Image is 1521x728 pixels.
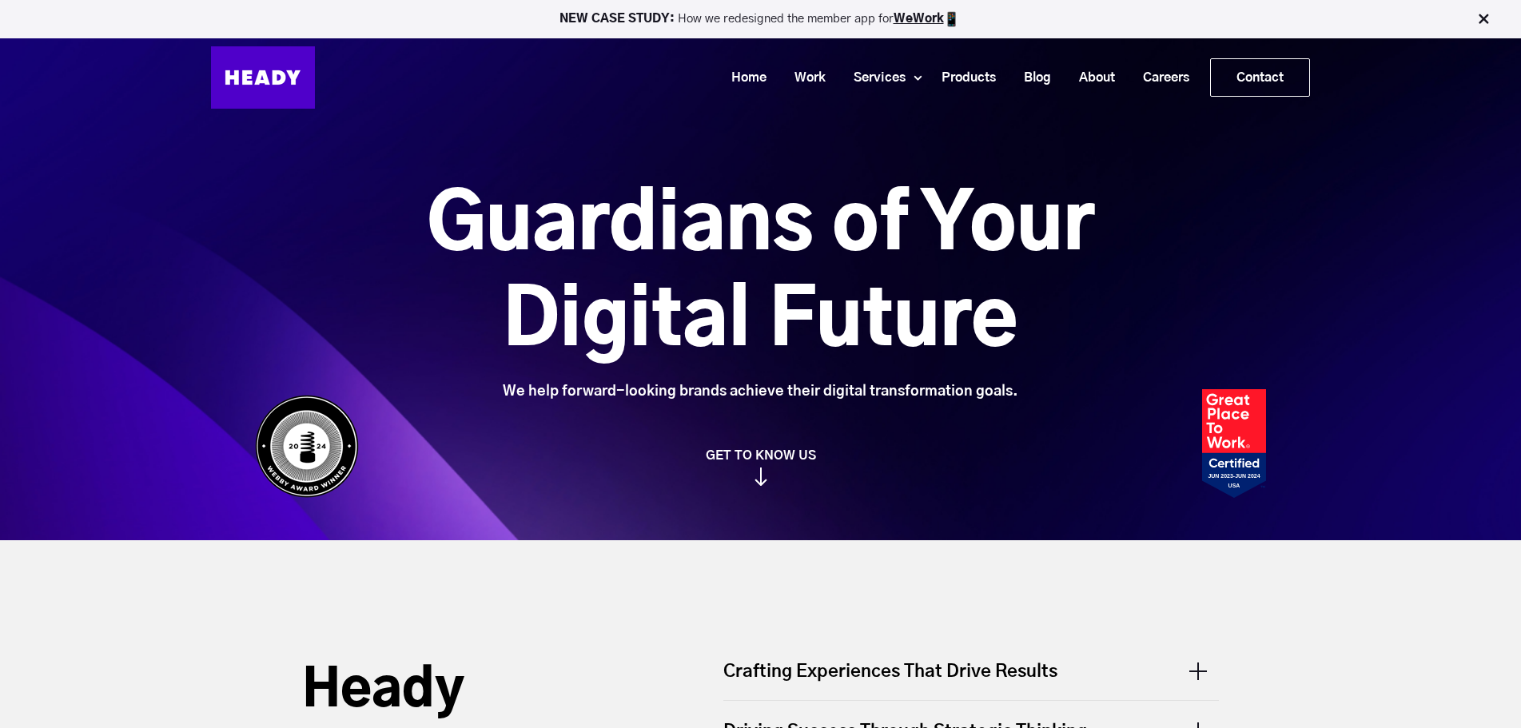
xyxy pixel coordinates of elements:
a: Careers [1123,63,1197,93]
a: Home [711,63,774,93]
strong: NEW CASE STUDY: [559,13,678,25]
p: How we redesigned the member app for [7,11,1514,27]
div: Navigation Menu [331,58,1310,97]
div: Crafting Experiences That Drive Results [723,659,1219,700]
a: Products [922,63,1004,93]
img: Heady_2023_Certification_Badge [1202,389,1266,498]
img: Heady_Logo_Web-01 (1) [211,46,315,109]
a: WeWork [894,13,944,25]
h1: Guardians of Your Digital Future [337,178,1184,370]
img: arrow_down [755,467,767,486]
a: Blog [1004,63,1059,93]
a: GET TO KNOW US [247,448,1274,486]
a: About [1059,63,1123,93]
img: Close Bar [1475,11,1491,27]
a: Services [834,63,914,93]
img: app emoji [944,11,960,27]
img: Heady_WebbyAward_Winner-4 [255,395,359,498]
div: We help forward-looking brands achieve their digital transformation goals. [337,383,1184,400]
a: Contact [1211,59,1309,96]
a: Work [774,63,834,93]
